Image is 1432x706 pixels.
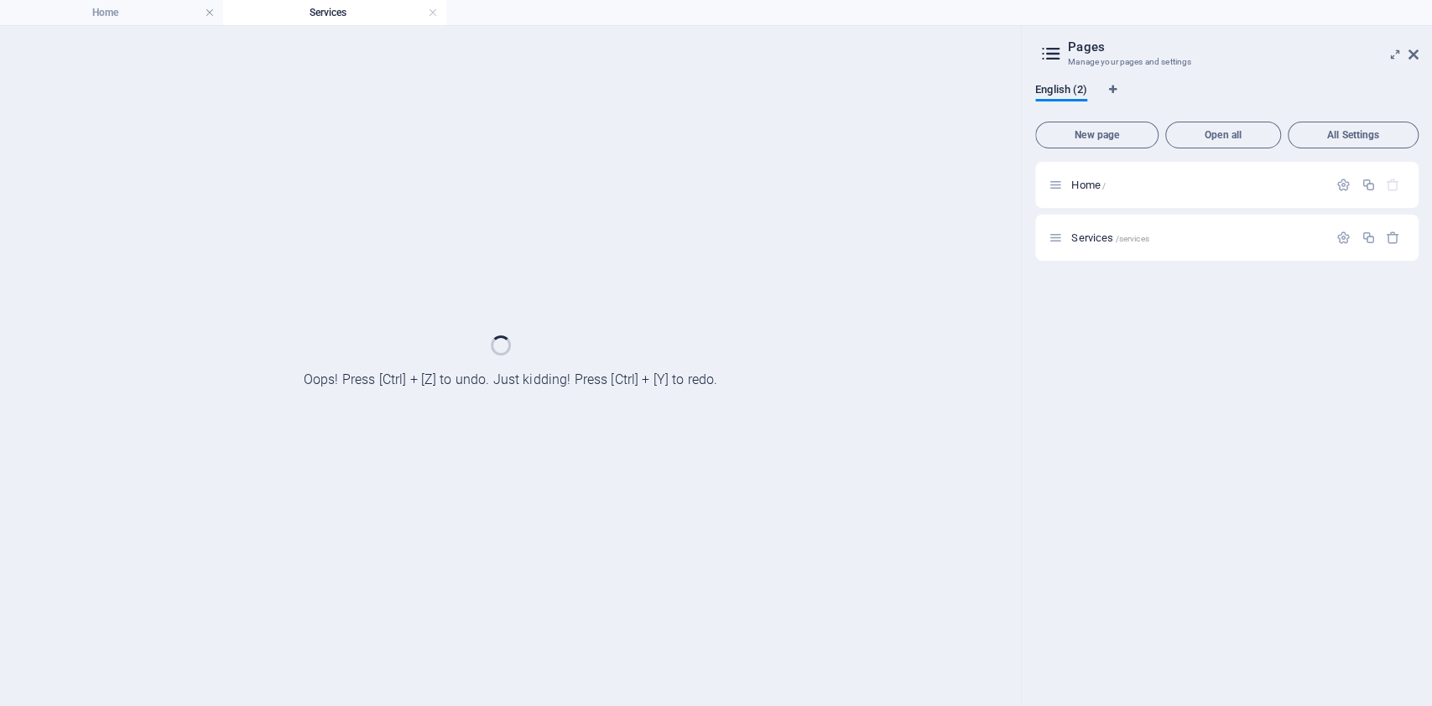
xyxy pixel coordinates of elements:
[1071,231,1148,244] span: Click to open page
[1068,39,1419,55] h2: Pages
[1115,234,1148,243] span: /services
[1035,122,1159,148] button: New page
[1043,130,1151,140] span: New page
[1295,130,1411,140] span: All Settings
[1066,179,1328,190] div: Home/
[1071,179,1106,191] span: Click to open page
[1361,178,1375,192] div: Duplicate
[1386,231,1400,245] div: Remove
[223,3,446,22] h4: Services
[1066,232,1328,243] div: Services/services
[1288,122,1419,148] button: All Settings
[1102,181,1106,190] span: /
[1035,83,1419,115] div: Language Tabs
[1068,55,1385,70] h3: Manage your pages and settings
[1165,122,1281,148] button: Open all
[1035,80,1087,103] span: English (2)
[1386,178,1400,192] div: The startpage cannot be deleted
[1336,178,1351,192] div: Settings
[1336,231,1351,245] div: Settings
[1361,231,1375,245] div: Duplicate
[1173,130,1273,140] span: Open all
